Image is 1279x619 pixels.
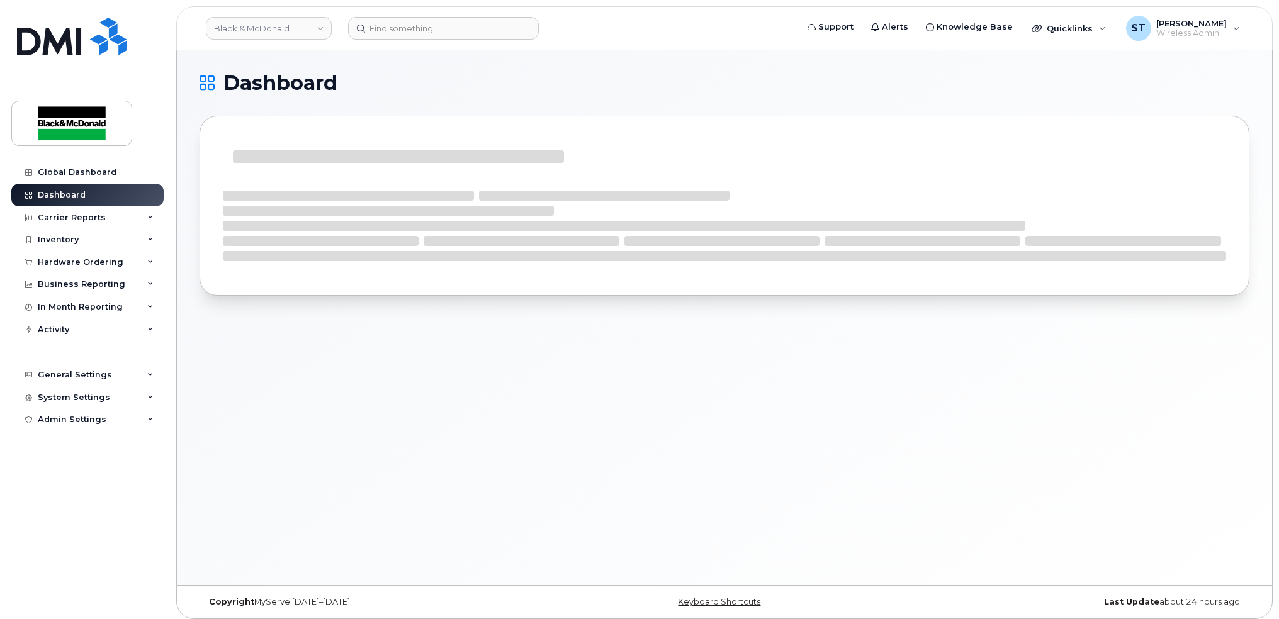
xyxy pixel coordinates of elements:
[200,597,549,607] div: MyServe [DATE]–[DATE]
[223,74,337,92] span: Dashboard
[899,597,1249,607] div: about 24 hours ago
[1104,597,1159,606] strong: Last Update
[209,597,254,606] strong: Copyright
[678,597,760,606] a: Keyboard Shortcuts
